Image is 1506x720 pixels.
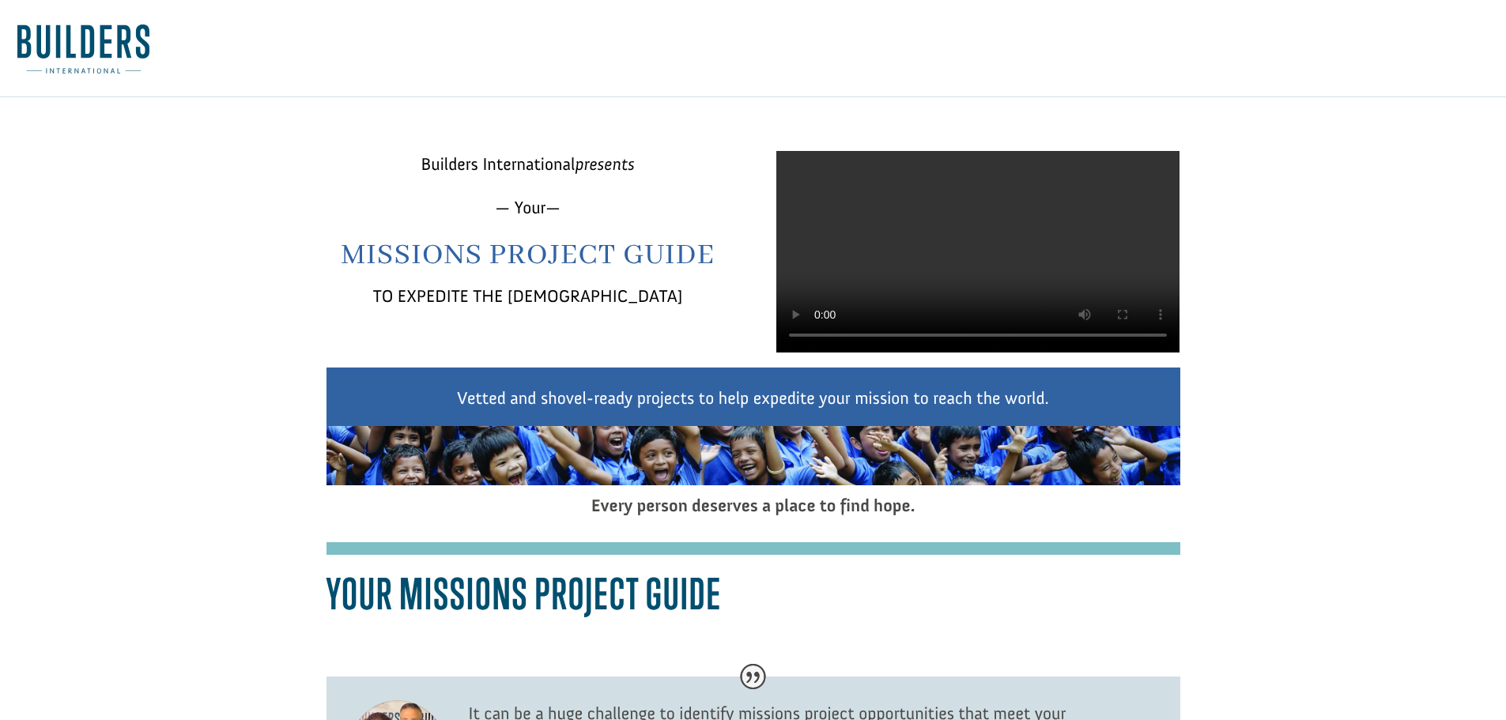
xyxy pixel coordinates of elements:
[421,153,634,175] span: Builders International
[341,238,715,274] span: Missions Project Guide
[495,197,561,218] span: — Your—
[457,387,1049,409] span: Vetted and shovel-ready projects to help expedite your mission to reach the world.
[326,568,722,619] span: Your Missions Project Guide
[575,153,634,175] em: presents
[591,495,915,516] span: Every person deserves a place to find hope.
[17,25,149,74] img: Builders International
[373,285,683,307] span: TO EXPEDITE THE [DEMOGRAPHIC_DATA]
